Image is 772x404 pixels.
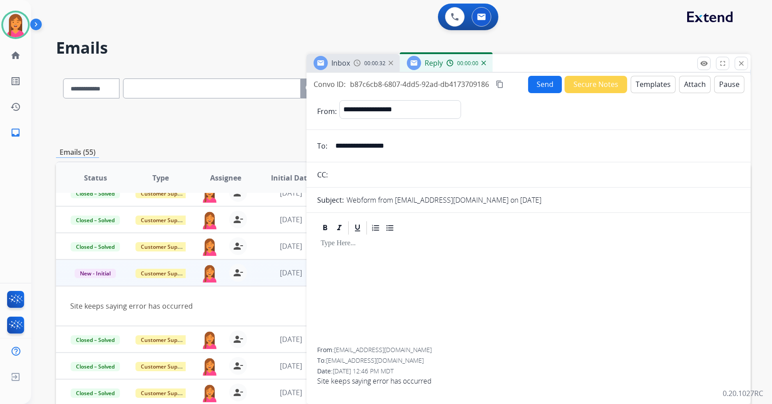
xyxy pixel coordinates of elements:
[280,361,302,371] span: [DATE]
[201,237,219,256] img: agent-avatar
[314,79,346,90] p: Convo ID:
[334,345,432,354] span: [EMAIL_ADDRESS][DOMAIN_NAME]
[369,221,382,235] div: Ordered List
[233,387,243,398] mat-icon: person_remove
[10,102,21,112] mat-icon: history
[210,173,241,183] span: Assignee
[10,76,21,86] mat-icon: list_alt
[10,127,21,138] mat-icon: inbox
[3,12,28,37] img: avatar
[737,59,745,67] mat-icon: close
[71,335,120,345] span: Closed – Solved
[350,79,489,89] span: b87c6cb8-6807-4dd5-92ad-db4173709186
[317,169,328,180] p: CC:
[201,357,219,376] img: agent-avatar
[135,335,193,345] span: Customer Support
[135,269,193,278] span: Customer Support
[317,195,344,205] p: Subject:
[71,388,120,398] span: Closed – Solved
[56,39,751,57] h2: Emails
[71,216,120,225] span: Closed – Solved
[565,76,627,93] button: Secure Notes
[333,221,346,235] div: Italic
[317,141,327,151] p: To:
[70,301,606,311] div: Site keeps saying error has occurred
[201,384,219,402] img: agent-avatar
[425,58,443,68] span: Reply
[84,173,107,183] span: Status
[333,367,394,375] span: [DATE] 12:46 PM MDT
[457,60,478,67] span: 00:00:00
[631,76,676,93] button: Templates
[233,361,243,371] mat-icon: person_remove
[280,388,302,397] span: [DATE]
[233,267,243,278] mat-icon: person_remove
[714,76,744,93] button: Pause
[383,221,397,235] div: Bullet List
[201,184,219,203] img: agent-avatar
[304,83,315,94] mat-icon: search
[528,76,562,93] button: Send
[317,356,740,365] div: To:
[152,173,169,183] span: Type
[496,80,504,88] mat-icon: content_copy
[280,334,302,344] span: [DATE]
[135,362,193,371] span: Customer Support
[135,388,193,398] span: Customer Support
[71,242,120,251] span: Closed – Solved
[326,356,424,365] span: [EMAIL_ADDRESS][DOMAIN_NAME]
[719,59,727,67] mat-icon: fullscreen
[346,195,541,205] p: Webform from [EMAIL_ADDRESS][DOMAIN_NAME] on [DATE]
[75,269,116,278] span: New - Initial
[280,241,302,251] span: [DATE]
[233,214,243,225] mat-icon: person_remove
[201,264,219,282] img: agent-avatar
[317,376,740,386] span: Site keeps saying error has occurred
[56,147,99,158] p: Emails (55)
[351,221,364,235] div: Underline
[679,76,711,93] button: Attach
[317,367,740,376] div: Date:
[317,106,337,117] p: From:
[317,345,740,354] div: From:
[364,60,386,67] span: 00:00:32
[723,388,763,399] p: 0.20.1027RC
[280,268,302,278] span: [DATE]
[71,189,120,198] span: Closed – Solved
[280,215,302,224] span: [DATE]
[135,216,193,225] span: Customer Support
[201,330,219,349] img: agent-avatar
[135,189,193,198] span: Customer Support
[700,59,708,67] mat-icon: remove_red_eye
[318,221,332,235] div: Bold
[233,334,243,345] mat-icon: person_remove
[233,241,243,251] mat-icon: person_remove
[135,242,193,251] span: Customer Support
[271,173,311,183] span: Initial Date
[201,211,219,229] img: agent-avatar
[331,58,350,68] span: Inbox
[10,50,21,61] mat-icon: home
[71,362,120,371] span: Closed – Solved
